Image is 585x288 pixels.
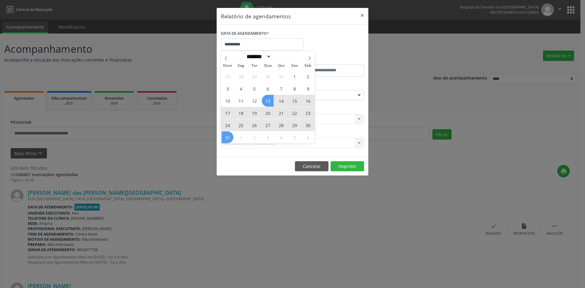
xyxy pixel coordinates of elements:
[356,8,368,23] button: Close
[289,70,300,82] span: Agosto 1, 2025
[275,83,287,94] span: Agosto 7, 2025
[235,119,247,131] span: Agosto 25, 2025
[302,83,314,94] span: Agosto 9, 2025
[261,64,275,68] span: Qua
[234,64,248,68] span: Seg
[289,95,300,107] span: Agosto 15, 2025
[288,64,301,68] span: Sex
[262,70,274,82] span: Julho 30, 2025
[222,70,233,82] span: Julho 27, 2025
[294,55,364,64] label: ATÉ
[275,107,287,119] span: Agosto 21, 2025
[248,119,260,131] span: Agosto 26, 2025
[262,119,274,131] span: Agosto 27, 2025
[248,131,260,143] span: Setembro 2, 2025
[262,131,274,143] span: Setembro 3, 2025
[275,70,287,82] span: Julho 31, 2025
[222,95,233,107] span: Agosto 10, 2025
[302,70,314,82] span: Agosto 2, 2025
[275,64,288,68] span: Qui
[221,12,291,20] h5: Relatório de agendamentos
[235,83,247,94] span: Agosto 4, 2025
[271,53,291,60] input: Year
[289,83,300,94] span: Agosto 8, 2025
[262,107,274,119] span: Agosto 20, 2025
[275,119,287,131] span: Agosto 28, 2025
[262,83,274,94] span: Agosto 6, 2025
[331,161,364,172] button: Imprimir
[275,95,287,107] span: Agosto 14, 2025
[222,119,233,131] span: Agosto 24, 2025
[289,119,300,131] span: Agosto 29, 2025
[235,95,247,107] span: Agosto 11, 2025
[222,131,233,143] span: Agosto 31, 2025
[235,107,247,119] span: Agosto 18, 2025
[235,131,247,143] span: Setembro 1, 2025
[235,70,247,82] span: Julho 28, 2025
[244,53,271,60] select: Month
[262,95,274,107] span: Agosto 13, 2025
[302,95,314,107] span: Agosto 16, 2025
[248,70,260,82] span: Julho 29, 2025
[289,131,300,143] span: Setembro 5, 2025
[221,29,269,38] label: DATA DE AGENDAMENTO
[302,119,314,131] span: Agosto 30, 2025
[248,64,261,68] span: Ter
[222,107,233,119] span: Agosto 17, 2025
[289,107,300,119] span: Agosto 22, 2025
[248,83,260,94] span: Agosto 5, 2025
[275,131,287,143] span: Setembro 4, 2025
[302,131,314,143] span: Setembro 6, 2025
[248,95,260,107] span: Agosto 12, 2025
[222,83,233,94] span: Agosto 3, 2025
[302,107,314,119] span: Agosto 23, 2025
[301,64,315,68] span: Sáb
[295,161,328,172] button: Cancelar
[248,107,260,119] span: Agosto 19, 2025
[221,64,234,68] span: Dom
